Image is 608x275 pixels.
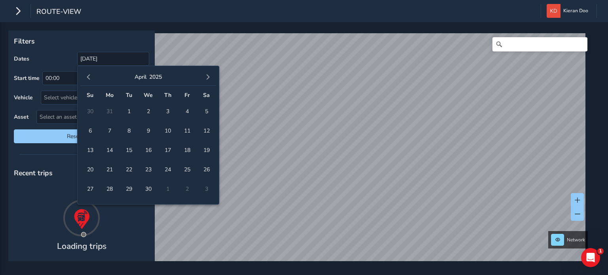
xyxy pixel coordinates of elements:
label: Asset [14,113,28,121]
span: We [144,91,153,99]
input: Search [492,37,587,51]
span: Th [164,91,171,99]
span: 10 [161,124,175,138]
span: 1 [597,248,604,254]
span: 16 [141,143,155,157]
span: 28 [103,182,116,196]
span: Tu [126,91,132,99]
span: Fr [184,91,190,99]
h4: Loading trips [57,241,106,251]
button: Kieran Doo [547,4,591,18]
span: 8 [122,124,136,138]
label: Start time [14,74,40,82]
span: 3 [161,104,175,118]
span: Mo [106,91,114,99]
span: 12 [199,124,213,138]
span: 24 [161,163,175,176]
span: Reset filters [20,133,143,140]
span: 4 [180,104,194,118]
iframe: Intercom live chat [581,248,600,267]
span: 29 [122,182,136,196]
span: Network [567,237,585,243]
p: Filters [14,36,149,46]
label: Dates [14,55,29,63]
span: 14 [103,143,116,157]
span: 18 [180,143,194,157]
span: Su [87,91,93,99]
button: 2025 [149,73,162,81]
span: Sa [203,91,210,99]
label: Vehicle [14,94,33,101]
button: April [135,73,146,81]
span: 5 [199,104,213,118]
div: Select vehicle [41,91,136,104]
span: 6 [83,124,97,138]
span: 17 [161,143,175,157]
span: 22 [122,163,136,176]
span: 2 [141,104,155,118]
span: 25 [180,163,194,176]
canvas: Map [11,33,585,270]
span: 13 [83,143,97,157]
span: 1 [122,104,136,118]
span: 27 [83,182,97,196]
span: Select an asset code [37,110,136,123]
span: 15 [122,143,136,157]
span: 20 [83,163,97,176]
span: 26 [199,163,213,176]
span: 7 [103,124,116,138]
span: 19 [199,143,213,157]
span: route-view [36,7,81,18]
img: diamond-layout [547,4,560,18]
span: 23 [141,163,155,176]
span: 11 [180,124,194,138]
span: 9 [141,124,155,138]
span: 30 [141,182,155,196]
span: Kieran Doo [563,4,588,18]
button: Reset filters [14,129,149,143]
span: Recent trips [14,168,53,178]
span: 21 [103,163,116,176]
